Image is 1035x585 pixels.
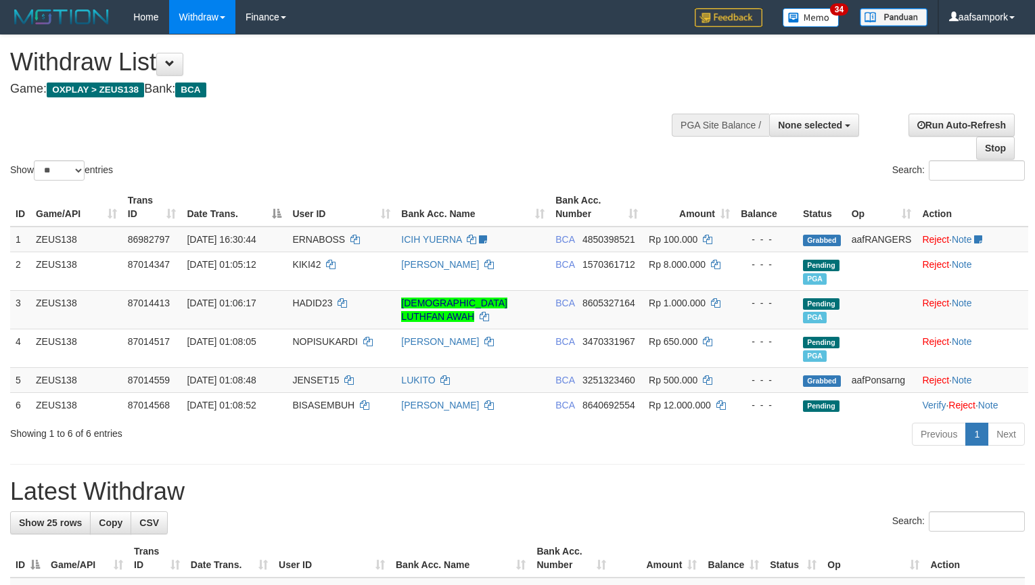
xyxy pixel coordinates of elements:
th: User ID: activate to sort column ascending [273,539,390,578]
span: 87014347 [128,259,170,270]
span: Grabbed [803,375,841,387]
span: [DATE] 01:08:52 [187,400,256,411]
th: Trans ID: activate to sort column ascending [122,188,182,227]
span: OXPLAY > ZEUS138 [47,83,144,97]
a: Show 25 rows [10,511,91,534]
span: Copy 4850398521 to clipboard [582,234,635,245]
span: Marked by aafanarl [803,312,827,323]
td: 5 [10,367,30,392]
span: [DATE] 16:30:44 [187,234,256,245]
div: Showing 1 to 6 of 6 entries [10,421,421,440]
span: 87014517 [128,336,170,347]
a: Note [952,234,972,245]
td: ZEUS138 [30,329,122,367]
th: Date Trans.: activate to sort column ascending [185,539,273,578]
span: Pending [803,298,839,310]
span: [DATE] 01:06:17 [187,298,256,308]
span: Rp 650.000 [649,336,697,347]
a: Note [952,375,972,385]
td: 3 [10,290,30,329]
a: Reject [922,375,949,385]
a: Reject [948,400,975,411]
a: Note [952,336,972,347]
th: Bank Acc. Name: activate to sort column ascending [396,188,550,227]
a: Note [978,400,998,411]
td: 1 [10,227,30,252]
span: 87014559 [128,375,170,385]
a: Next [988,423,1025,446]
th: Op: activate to sort column ascending [822,539,925,578]
div: - - - [741,335,792,348]
a: Note [952,298,972,308]
a: 1 [965,423,988,446]
th: Status: activate to sort column ascending [764,539,822,578]
th: Amount: activate to sort column ascending [643,188,735,227]
td: 2 [10,252,30,290]
th: Bank Acc. Number: activate to sort column ascending [550,188,643,227]
a: Reject [922,298,949,308]
a: ICIH YUERNA [401,234,461,245]
span: Rp 1.000.000 [649,298,706,308]
span: 86982797 [128,234,170,245]
span: BCA [555,375,574,385]
img: Feedback.jpg [695,8,762,27]
span: BCA [555,259,574,270]
span: ERNABOSS [292,234,345,245]
a: LUKITO [401,375,435,385]
span: BCA [555,400,574,411]
span: None selected [778,120,842,131]
th: ID: activate to sort column descending [10,539,45,578]
span: Copy 3470331967 to clipboard [582,336,635,347]
td: 6 [10,392,30,417]
th: ID [10,188,30,227]
td: ZEUS138 [30,290,122,329]
span: Rp 12.000.000 [649,400,711,411]
th: Action [925,539,1025,578]
span: Pending [803,337,839,348]
div: - - - [741,373,792,387]
span: 87014413 [128,298,170,308]
label: Show entries [10,160,113,181]
a: Run Auto-Refresh [908,114,1015,137]
button: None selected [769,114,859,137]
img: MOTION_logo.png [10,7,113,27]
th: User ID: activate to sort column ascending [287,188,396,227]
div: - - - [741,398,792,412]
a: [DEMOGRAPHIC_DATA] LUTHFAN AWAH [401,298,507,322]
span: BCA [175,83,206,97]
td: 4 [10,329,30,367]
th: Bank Acc. Name: activate to sort column ascending [390,539,531,578]
img: panduan.png [860,8,927,26]
span: NOPISUKARDI [292,336,357,347]
span: BCA [555,336,574,347]
th: Amount: activate to sort column ascending [612,539,702,578]
td: ZEUS138 [30,392,122,417]
span: BCA [555,298,574,308]
label: Search: [892,160,1025,181]
a: Reject [922,259,949,270]
span: BCA [555,234,574,245]
a: Stop [976,137,1015,160]
span: Copy [99,517,122,528]
th: Date Trans.: activate to sort column descending [181,188,287,227]
span: Copy 8640692554 to clipboard [582,400,635,411]
th: Bank Acc. Number: activate to sort column ascending [531,539,612,578]
th: Status [798,188,846,227]
span: Rp 500.000 [649,375,697,385]
th: Game/API: activate to sort column ascending [30,188,122,227]
img: Button%20Memo.svg [783,8,839,27]
a: [PERSON_NAME] [401,336,479,347]
span: 87014568 [128,400,170,411]
span: BISASEMBUH [292,400,354,411]
span: Copy 3251323460 to clipboard [582,375,635,385]
td: ZEUS138 [30,367,122,392]
td: · · [917,392,1028,417]
span: Marked by aafanarl [803,273,827,285]
td: ZEUS138 [30,227,122,252]
span: Copy 1570361712 to clipboard [582,259,635,270]
div: PGA Site Balance / [672,114,769,137]
label: Search: [892,511,1025,532]
td: · [917,252,1028,290]
th: Game/API: activate to sort column ascending [45,539,129,578]
input: Search: [929,160,1025,181]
